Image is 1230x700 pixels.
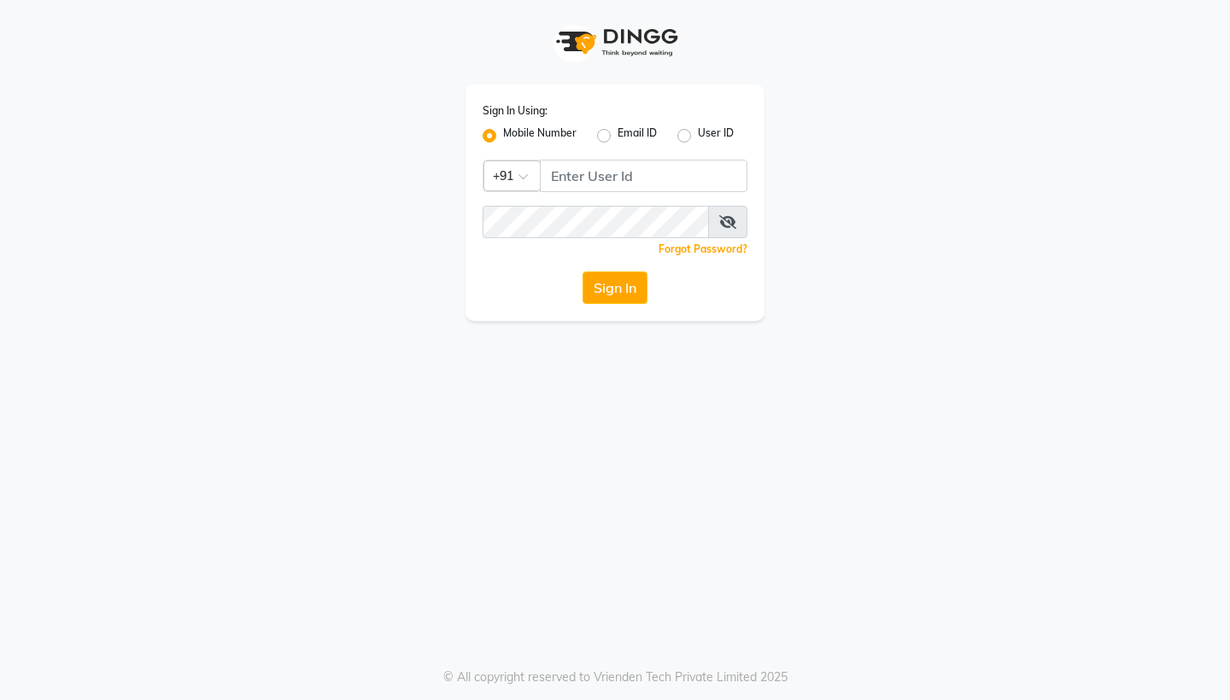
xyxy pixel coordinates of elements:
[583,271,647,304] button: Sign In
[547,17,683,67] img: logo1.svg
[618,125,657,146] label: Email ID
[503,125,577,146] label: Mobile Number
[483,206,709,238] input: Username
[483,103,548,119] label: Sign In Using:
[540,160,747,192] input: Username
[659,242,747,255] a: Forgot Password?
[698,125,734,146] label: User ID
